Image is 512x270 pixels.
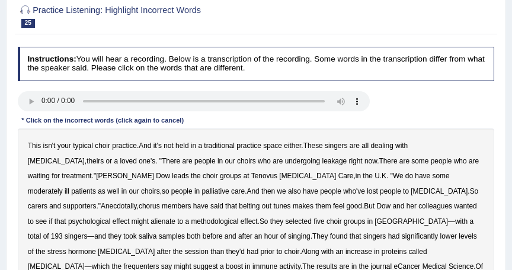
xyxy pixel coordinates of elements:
b: in [374,247,379,256]
b: supporters [63,202,96,210]
b: palliative [201,187,229,195]
b: And [247,187,260,195]
b: significantly [402,232,438,240]
b: in [194,187,200,195]
b: [MEDICAL_DATA] [28,157,85,165]
b: leakage [322,157,347,165]
b: singers [325,142,347,150]
b: an [254,232,262,240]
b: have [415,172,430,180]
b: held [175,142,188,150]
b: or [106,157,113,165]
b: in [121,187,127,195]
b: These [303,142,323,150]
b: patients [71,187,96,195]
b: good [346,202,361,210]
b: they'd [226,247,245,256]
b: in [367,217,373,226]
b: her [407,202,417,210]
b: with [455,217,468,226]
b: had [388,232,400,240]
b: There [379,157,397,165]
b: to [403,187,409,195]
b: undergoing [285,157,321,165]
b: found [330,232,348,240]
b: people [320,187,341,195]
b: we [277,187,286,195]
b: the [363,172,373,180]
b: might [132,217,149,226]
b: are [350,142,360,150]
b: then [261,187,275,195]
b: members [162,202,191,210]
b: choir [203,172,218,180]
b: if [49,217,53,226]
b: U [375,172,380,180]
b: and [393,202,405,210]
b: see [36,217,47,226]
h4: You will hear a recording. Below is a transcription of the recording. Some words in the transcrip... [18,47,495,81]
b: effect [113,217,130,226]
b: our [225,157,235,165]
b: are [399,157,409,165]
b: dealing [370,142,393,150]
b: choirs [237,157,256,165]
b: and [225,232,236,240]
b: [GEOGRAPHIC_DATA] [375,217,448,226]
b: alienate [151,217,175,226]
b: they [270,217,283,226]
b: five [313,217,325,226]
b: called [408,247,427,256]
b: have [193,202,209,210]
b: theirs [87,157,104,165]
b: leads [172,172,188,180]
span: 25 [21,19,35,28]
b: choir [327,217,342,226]
b: to [177,217,183,226]
b: also [288,187,301,195]
b: total [28,232,41,240]
b: loved [120,157,136,165]
b: after [238,232,252,240]
b: in [191,142,196,150]
b: groups [220,172,241,180]
b: proteins [382,247,407,256]
b: So [260,217,268,226]
b: Instructions: [27,54,76,63]
b: So [470,187,479,195]
div: * Click on the incorrect words (click again to cancel) [18,116,188,126]
b: not [164,142,174,150]
b: do [405,172,413,180]
b: lower [440,232,457,240]
b: and [94,232,106,240]
b: But [364,202,375,210]
b: the [36,247,46,256]
b: before [203,232,223,240]
b: they [108,232,121,240]
b: people [194,157,216,165]
b: them [315,202,331,210]
b: And [139,142,151,150]
b: isn't [43,142,56,150]
b: Along [301,247,319,256]
b: had [247,247,258,256]
b: either [284,142,301,150]
b: that [350,232,361,240]
b: [MEDICAL_DATA] [279,172,336,180]
b: at [244,172,249,180]
b: the [191,172,201,180]
b: choir [284,247,299,256]
b: with [321,247,334,256]
b: that [225,202,237,210]
b: increase [345,247,372,256]
b: of [43,232,49,240]
b: an [335,247,343,256]
b: Tenovus [251,172,277,180]
b: samples [159,232,185,240]
b: Care [338,172,354,180]
b: in [217,157,223,165]
b: one's [139,157,155,165]
b: 193 [51,232,63,240]
b: than [210,247,224,256]
b: makes [293,202,313,210]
